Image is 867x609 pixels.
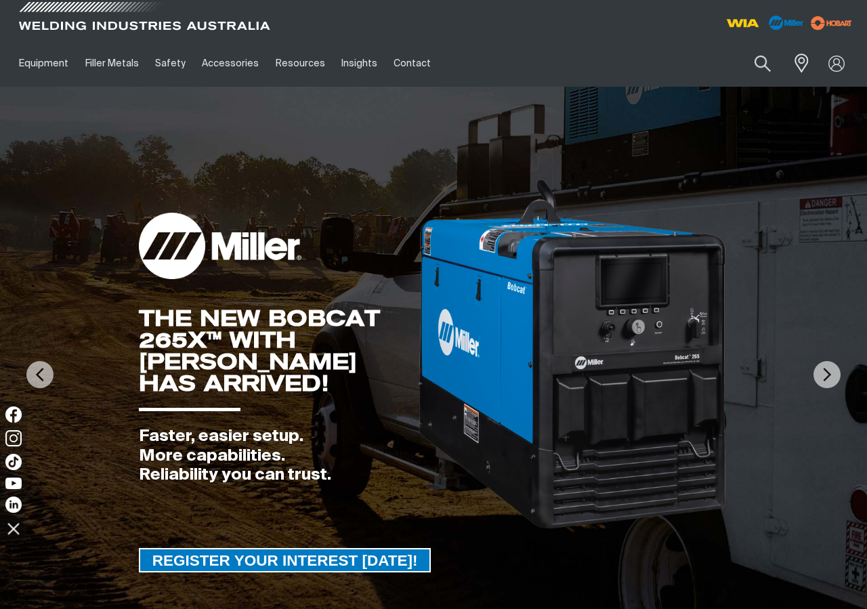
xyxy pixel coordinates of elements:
[26,361,54,388] img: PrevArrow
[268,40,333,87] a: Resources
[5,406,22,423] img: Facebook
[723,47,786,79] input: Product name or item number...
[139,548,431,572] a: REGISTER YOUR INTEREST TODAY!
[5,430,22,446] img: Instagram
[5,478,22,489] img: YouTube
[11,40,77,87] a: Equipment
[333,40,385,87] a: Insights
[813,361,841,388] img: NextArrow
[139,427,417,485] div: Faster, easier setup. More capabilities. Reliability you can trust.
[2,517,25,540] img: hide socials
[77,40,146,87] a: Filler Metals
[147,40,194,87] a: Safety
[139,308,417,394] div: THE NEW BOBCAT 265X™ WITH [PERSON_NAME] HAS ARRIVED!
[385,40,439,87] a: Contact
[5,454,22,470] img: TikTok
[140,548,430,572] span: REGISTER YOUR INTEREST [DATE]!
[5,497,22,513] img: LinkedIn
[194,40,267,87] a: Accessories
[11,40,645,87] nav: Main
[807,13,856,33] img: miller
[740,47,786,79] button: Search products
